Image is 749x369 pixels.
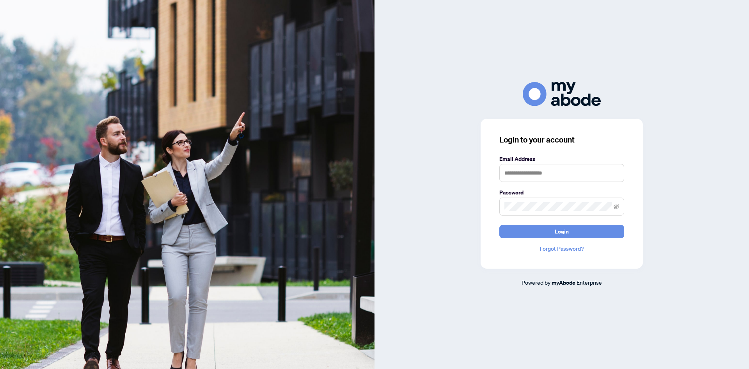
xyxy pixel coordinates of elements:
a: Forgot Password? [499,244,624,253]
label: Password [499,188,624,197]
span: Login [555,225,569,238]
span: Powered by [522,279,550,286]
img: ma-logo [523,82,601,106]
span: Enterprise [577,279,602,286]
label: Email Address [499,155,624,163]
h3: Login to your account [499,134,624,145]
button: Login [499,225,624,238]
span: eye-invisible [614,204,619,209]
a: myAbode [552,278,575,287]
